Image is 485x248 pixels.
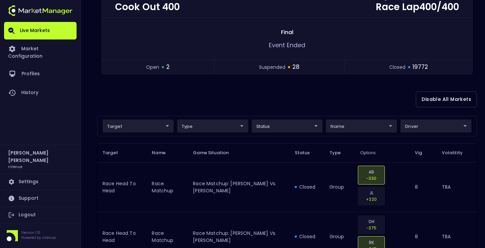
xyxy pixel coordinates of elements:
[166,63,170,72] span: 2
[4,83,77,102] a: History
[146,162,188,212] td: Race Matchup
[415,150,431,156] span: Vig
[8,5,73,16] img: logo
[152,150,174,156] span: Name
[292,63,299,72] span: 28
[376,2,459,12] div: Race Lap 400 / 400
[4,207,77,223] a: Logout
[8,164,22,169] h3: nVenue
[4,64,77,83] a: Profiles
[362,218,380,225] p: DH
[115,2,181,12] div: Cook Out 400
[146,64,159,71] span: open
[362,175,380,182] p: -330
[97,162,146,212] td: Race Head to Head
[4,174,77,190] a: Settings
[8,149,73,164] h2: [PERSON_NAME] [PERSON_NAME]
[324,162,355,212] td: group
[4,230,77,241] div: Version 1.31Powered by nVenue
[252,119,323,133] div: target
[21,230,56,235] p: Version 1.31
[295,184,319,190] div: closed
[188,162,289,212] td: Race Matchup: [PERSON_NAME] vs. [PERSON_NAME]
[330,150,350,156] span: Type
[295,233,319,240] div: closed
[362,239,380,246] p: BK
[326,119,397,133] div: target
[21,235,56,240] p: Powered by nVenue
[279,28,295,36] span: Final
[400,119,472,133] div: target
[362,169,380,175] p: AB
[193,150,237,156] span: Game Situation
[412,63,428,72] span: 19772
[409,162,436,212] td: 8
[436,162,477,212] td: TBA
[442,150,472,156] span: Volatility
[362,225,380,231] p: -375
[103,119,174,133] div: target
[269,41,305,49] span: Event Ended
[259,64,285,71] span: suspended
[4,190,77,206] a: Support
[295,150,319,156] span: Status
[389,64,405,71] span: closed
[416,91,477,107] button: Disable All Markets
[4,22,77,39] a: Live Markets
[103,150,127,156] span: Target
[177,119,248,133] div: target
[362,196,380,202] p: +220
[355,143,409,162] th: Options
[362,190,380,196] p: JL
[4,39,77,64] a: Market Configuration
